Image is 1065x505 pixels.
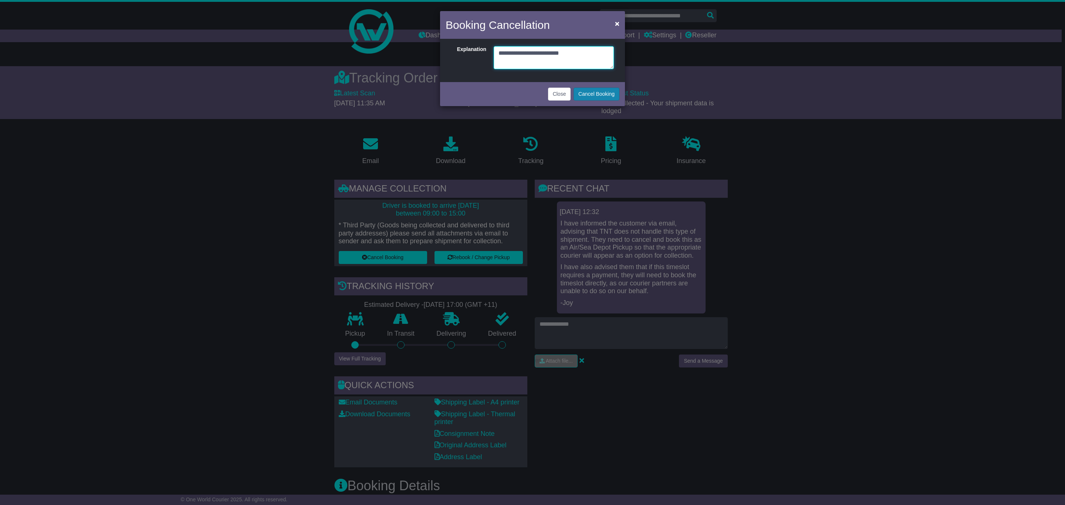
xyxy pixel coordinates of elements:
button: Close [611,16,623,31]
label: Explanation [447,46,490,67]
h4: Booking Cancellation [446,17,550,33]
button: Close [548,88,571,101]
span: × [615,19,619,28]
button: Cancel Booking [574,88,619,101]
